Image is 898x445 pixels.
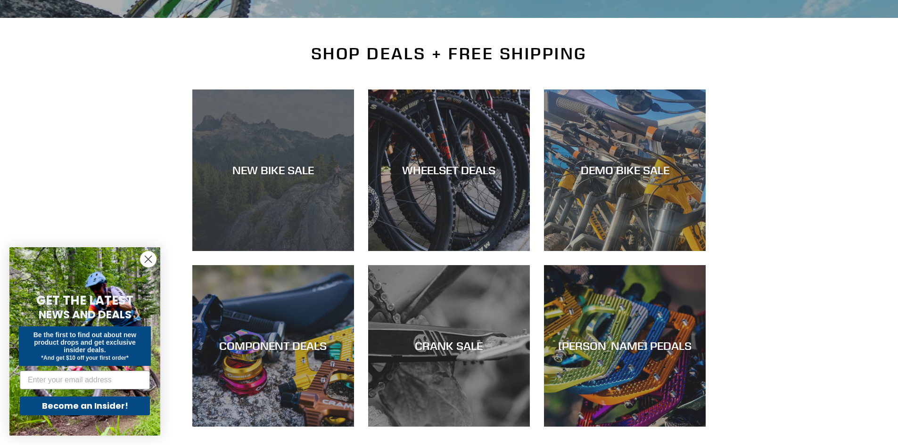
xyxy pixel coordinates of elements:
a: CRANK SALE [368,265,530,427]
span: GET THE LATEST [36,292,133,309]
span: Be the first to find out about new product drops and get exclusive insider deals. [33,331,137,354]
div: NEW BIKE SALE [192,163,354,177]
input: Enter your email address [20,371,150,389]
div: [PERSON_NAME] PEDALS [544,339,706,353]
a: WHEELSET DEALS [368,89,530,251]
button: Close dialog [140,251,157,267]
a: NEW BIKE SALE [192,89,354,251]
span: *And get $10 off your first order* [41,355,128,361]
a: DEMO BIKE SALE [544,89,706,251]
div: CRANK SALE [368,339,530,353]
a: [PERSON_NAME] PEDALS [544,265,706,427]
h2: SHOP DEALS + FREE SHIPPING [192,44,706,64]
div: COMPONENT DEALS [192,339,354,353]
button: Become an Insider! [20,396,150,415]
div: WHEELSET DEALS [368,163,530,177]
span: NEWS AND DEALS [39,307,132,322]
div: DEMO BIKE SALE [544,163,706,177]
a: COMPONENT DEALS [192,265,354,427]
